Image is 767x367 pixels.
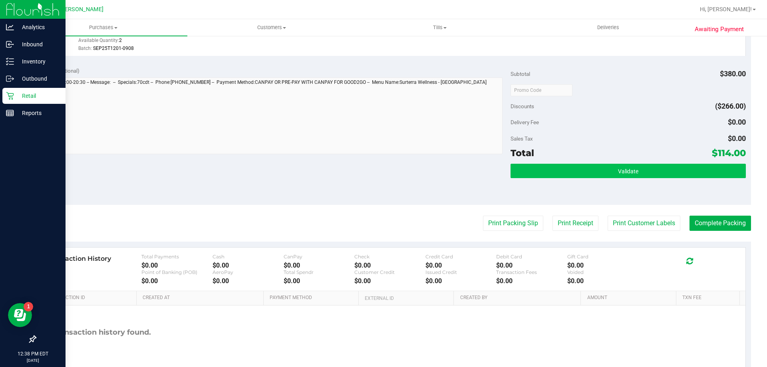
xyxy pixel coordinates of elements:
p: 12:38 PM EDT [4,350,62,357]
span: Purchases [19,24,187,31]
div: Customer Credit [354,269,425,275]
span: Awaiting Payment [695,25,744,34]
div: Check [354,254,425,260]
a: Deliveries [524,19,692,36]
button: Print Packing Slip [483,216,543,231]
span: Customers [188,24,355,31]
a: Txn Fee [682,295,736,301]
span: Hi, [PERSON_NAME]! [700,6,752,12]
span: ($266.00) [715,102,746,110]
div: Point of Banking (POB) [141,269,213,275]
div: $0.00 [213,277,284,285]
inline-svg: Outbound [6,75,14,83]
a: Created At [143,295,260,301]
inline-svg: Inbound [6,40,14,48]
button: Print Receipt [552,216,598,231]
div: Transaction Fees [496,269,567,275]
div: Issued Credit [425,269,497,275]
div: Credit Card [425,254,497,260]
p: Retail [14,91,62,101]
span: 2 [119,38,122,43]
span: $0.00 [728,134,746,143]
div: $0.00 [141,262,213,269]
a: Created By [460,295,578,301]
div: $0.00 [425,262,497,269]
button: Validate [511,164,745,178]
div: $0.00 [354,262,425,269]
a: Purchases [19,19,187,36]
div: $0.00 [284,277,355,285]
span: Batch: [78,46,92,51]
span: Validate [618,168,638,175]
span: $114.00 [712,147,746,159]
div: Total Payments [141,254,213,260]
div: Voided [567,269,638,275]
span: Subtotal [511,71,530,77]
span: $380.00 [720,69,746,78]
a: Amount [587,295,673,301]
span: Sales Tax [511,135,533,142]
div: No transaction history found. [41,306,151,359]
div: AeroPay [213,269,284,275]
p: Inventory [14,57,62,66]
div: Gift Card [567,254,638,260]
div: Debit Card [496,254,567,260]
p: [DATE] [4,357,62,363]
iframe: Resource center [8,303,32,327]
div: $0.00 [567,262,638,269]
th: External ID [358,291,453,306]
div: Total Spendr [284,269,355,275]
div: $0.00 [567,277,638,285]
a: Tills [356,19,524,36]
button: Print Customer Labels [608,216,680,231]
a: Transaction ID [47,295,133,301]
div: Available Quantity: [78,35,258,50]
span: Discounts [511,99,534,113]
button: Complete Packing [690,216,751,231]
input: Promo Code [511,84,572,96]
inline-svg: Analytics [6,23,14,31]
div: CanPay [284,254,355,260]
div: $0.00 [354,277,425,285]
span: Deliveries [586,24,630,31]
p: Analytics [14,22,62,32]
inline-svg: Reports [6,109,14,117]
p: Reports [14,108,62,118]
a: Payment Method [270,295,356,301]
span: Total [511,147,534,159]
span: SEP25T1201-0908 [93,46,134,51]
div: Cash [213,254,284,260]
div: $0.00 [141,277,213,285]
p: Inbound [14,40,62,49]
div: $0.00 [425,277,497,285]
inline-svg: Inventory [6,58,14,65]
a: Customers [187,19,356,36]
inline-svg: Retail [6,92,14,100]
div: $0.00 [496,277,567,285]
span: Tills [356,24,523,31]
iframe: Resource center unread badge [24,302,33,311]
p: Outbound [14,74,62,83]
span: $0.00 [728,118,746,126]
div: $0.00 [496,262,567,269]
span: Delivery Fee [511,119,539,125]
div: $0.00 [284,262,355,269]
div: $0.00 [213,262,284,269]
span: [PERSON_NAME] [60,6,103,13]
